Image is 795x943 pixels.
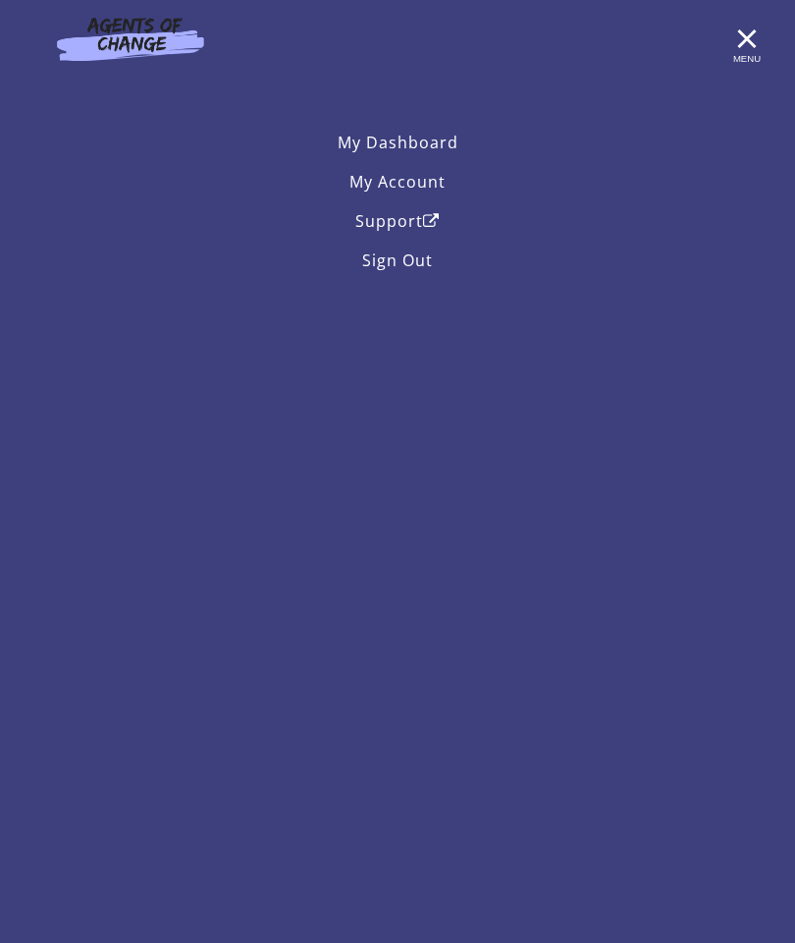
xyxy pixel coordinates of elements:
[36,201,759,241] a: SupportOpen in a new window
[423,213,440,229] i: Open in a new window
[735,37,759,40] span: Toggle menu
[36,241,759,280] a: Sign Out
[735,28,759,51] button: Toggle menu Menu
[36,162,759,201] a: My Account
[733,53,761,64] span: Menu
[36,16,225,61] img: Agents of Change Logo
[36,123,759,162] a: My Dashboard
